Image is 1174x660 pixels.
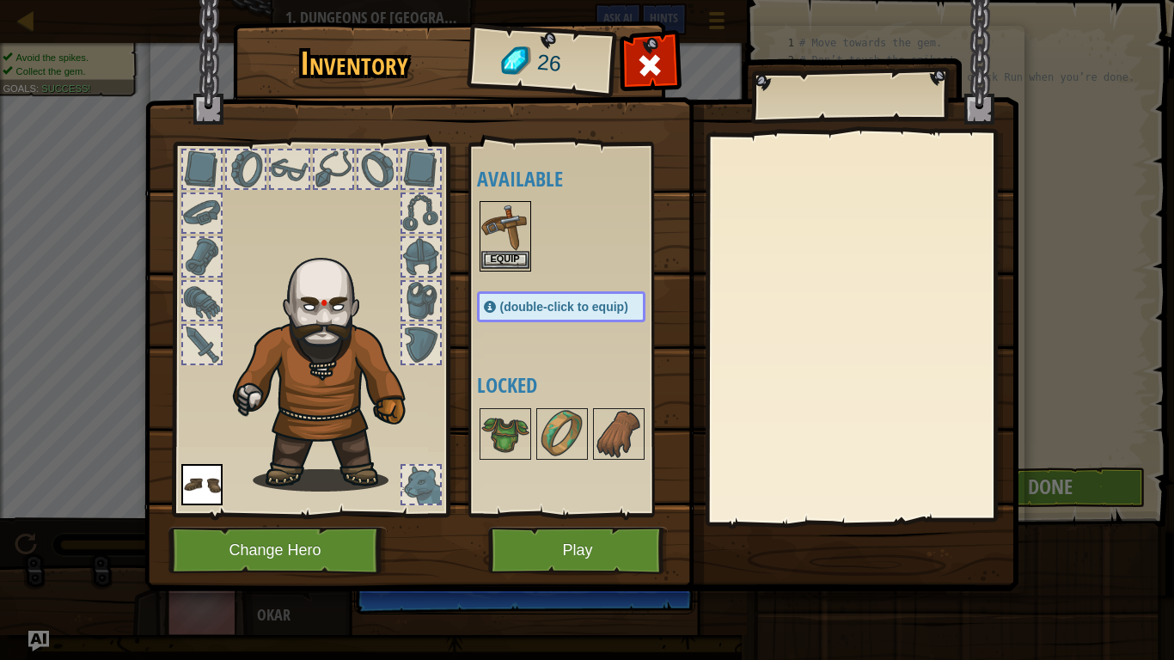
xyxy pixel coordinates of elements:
[481,251,529,269] button: Equip
[477,168,680,190] h4: Available
[168,527,387,574] button: Change Hero
[477,374,680,396] h4: Locked
[595,410,643,458] img: portrait.png
[481,203,529,251] img: portrait.png
[538,410,586,458] img: portrait.png
[535,47,562,80] span: 26
[500,300,628,314] span: (double-click to equip)
[181,464,223,505] img: portrait.png
[245,46,464,82] h1: Inventory
[224,241,435,492] img: goliath_hair.png
[488,527,668,574] button: Play
[481,410,529,458] img: portrait.png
